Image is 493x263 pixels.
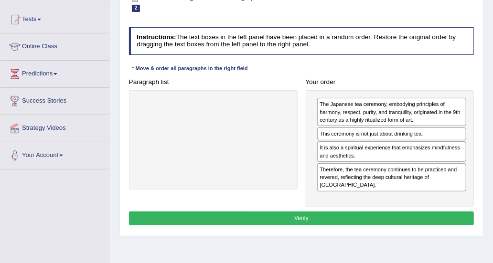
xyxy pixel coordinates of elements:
h4: The text boxes in the left panel have been placed in a random order. Restore the original order b... [129,27,474,54]
a: Your Account [0,142,109,166]
h4: Paragraph list [129,79,298,86]
a: Predictions [0,61,109,84]
div: Therefore, the tea ceremony continues to be practiced and revered, reflecting the deep cultural h... [317,163,466,191]
span: 2 [132,5,140,12]
div: The Japanese tea ceremony, embodying principles of harmony, respect, purity, and tranquility, ori... [317,98,466,126]
h4: Your order [306,79,474,86]
div: * Move & order all paragraphs in the right field [129,65,251,73]
a: Tests [0,6,109,30]
a: Strategy Videos [0,115,109,139]
a: Online Class [0,33,109,57]
b: Instructions: [137,33,176,41]
div: It is also a spiritual experience that emphasizes mindfulness and aesthetics. [317,141,466,162]
a: Success Stories [0,88,109,112]
div: This ceremony is not just about drinking tea. [317,127,466,140]
button: Verify [129,211,474,225]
